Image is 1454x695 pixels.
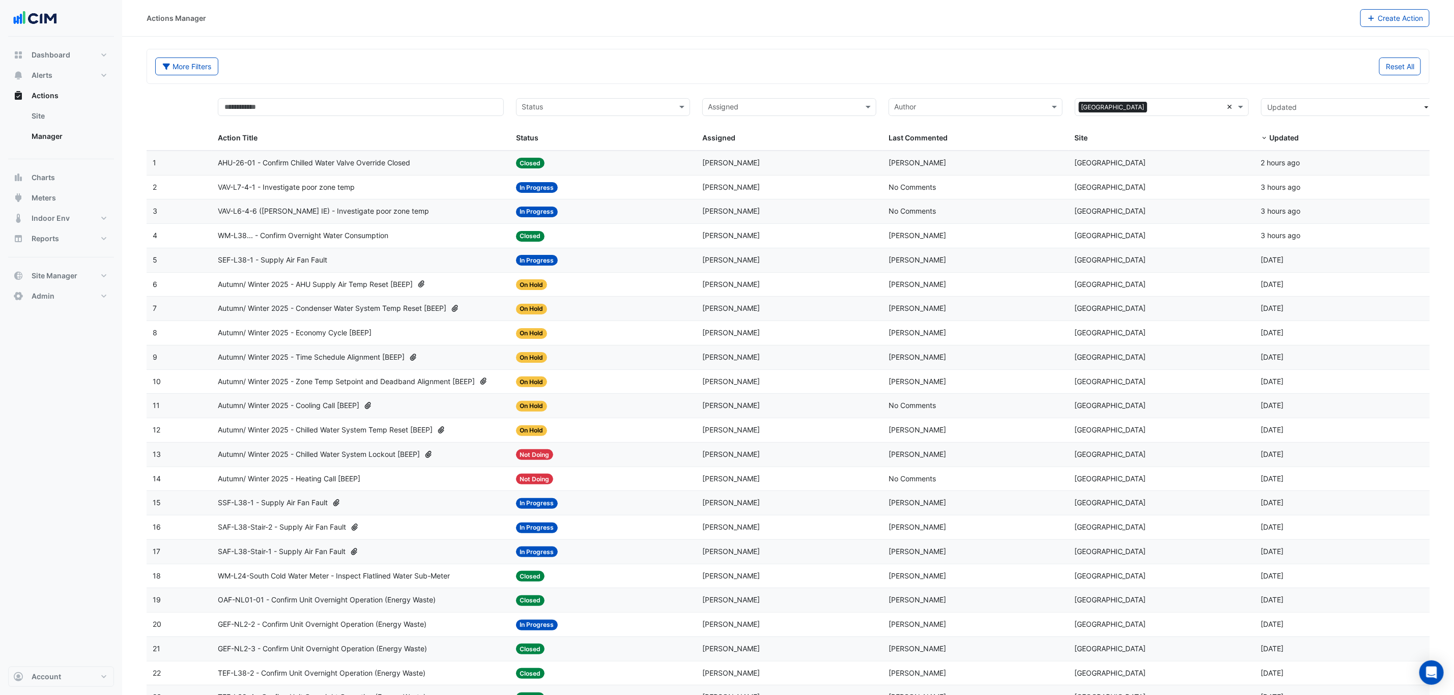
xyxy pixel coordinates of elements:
span: 2025-08-22T12:26:25.097 [1261,158,1300,167]
span: [PERSON_NAME] [702,231,760,240]
span: Autumn/ Winter 2025 - Zone Temp Setpoint and Deadband Alignment [BEEP] [218,376,475,388]
span: GEF-NL2-2 - Confirm Unit Overnight Operation (Energy Waste) [218,619,426,630]
span: 2025-05-13T16:46:25.232 [1261,474,1284,483]
span: Admin [32,291,54,301]
span: 2025-04-24T12:01:12.776 [1261,595,1284,604]
span: Meters [32,193,56,203]
span: Clear [1227,101,1236,113]
span: [PERSON_NAME] [702,255,760,264]
div: Open Intercom Messenger [1419,660,1444,685]
span: Indoor Env [32,213,70,223]
span: WM-L24-South Cold Water Meter - Inspect Flatlined Water Sub-Meter [218,570,450,582]
span: OAF-NL01-01 - Confirm Unit Overnight Operation (Energy Waste) [218,594,436,606]
span: Reports [32,234,59,244]
span: 10 [153,377,161,386]
span: Not Doing [516,474,554,484]
span: Autumn/ Winter 2025 - Chilled Water System Lockout [BEEP] [218,449,420,460]
app-icon: Reports [13,234,23,244]
span: In Progress [516,207,558,217]
span: 2025-06-19T16:16:18.946 [1261,304,1284,312]
button: Alerts [8,65,114,85]
span: 3 [153,207,157,215]
span: 2 [153,183,157,191]
button: More Filters [155,57,218,75]
span: Updated [1268,103,1297,111]
span: 2025-05-23T12:28:17.275 [1261,450,1284,458]
button: Indoor Env [8,208,114,228]
span: [GEOGRAPHIC_DATA] [1075,328,1146,337]
span: Action Title [218,133,258,142]
span: VAV-L6-4-6 ([PERSON_NAME] IE) - Investigate poor zone temp [218,206,429,217]
app-icon: Indoor Env [13,213,23,223]
span: 2025-04-30T14:36:37.186 [1261,547,1284,556]
span: [PERSON_NAME] [702,523,760,531]
span: Assigned [702,133,735,142]
span: Autumn/ Winter 2025 - AHU Supply Air Temp Reset [BEEP] [218,279,413,291]
span: 2025-04-24T11:59:24.637 [1261,644,1284,653]
span: [GEOGRAPHIC_DATA] [1075,450,1146,458]
span: SSF-L38-1 - Supply Air Fan Fault [218,497,328,509]
span: 9 [153,353,157,361]
app-icon: Charts [13,172,23,183]
a: Site [23,106,114,126]
span: [GEOGRAPHIC_DATA] [1075,547,1146,556]
app-icon: Meters [13,193,23,203]
span: [GEOGRAPHIC_DATA] [1075,644,1146,653]
span: 2025-08-22T12:16:00.667 [1261,207,1301,215]
div: Actions Manager [147,13,206,23]
span: In Progress [516,523,558,533]
span: 2025-06-19T16:11:19.199 [1261,328,1284,337]
span: [PERSON_NAME] [889,328,946,337]
span: 4 [153,231,157,240]
span: 2025-04-30T14:37:11.311 [1261,523,1284,531]
span: On Hold [516,425,548,436]
span: 2025-04-30T14:37:53.639 [1261,498,1284,507]
span: GEF-NL2-3 - Confirm Unit Overnight Operation (Energy Waste) [218,643,427,655]
span: [GEOGRAPHIC_DATA] [1075,669,1146,677]
span: [PERSON_NAME] [889,377,946,386]
span: No Comments [889,401,936,410]
span: [PERSON_NAME] [889,450,946,458]
button: Dashboard [8,45,114,65]
app-icon: Admin [13,291,23,301]
span: [GEOGRAPHIC_DATA] [1075,620,1146,628]
span: 2025-06-19T16:16:37.461 [1261,280,1284,288]
button: Actions [8,85,114,106]
span: No Comments [889,474,936,483]
span: [PERSON_NAME] [702,183,760,191]
app-icon: Alerts [13,70,23,80]
span: Autumn/ Winter 2025 - Cooling Call [BEEP] [218,400,359,412]
button: Updated [1261,98,1435,116]
span: 17 [153,547,160,556]
span: [PERSON_NAME] [702,669,760,677]
span: [PERSON_NAME] [889,231,946,240]
span: 19 [153,595,161,604]
button: Meters [8,188,114,208]
span: Not Doing [516,449,554,460]
span: [PERSON_NAME] [889,280,946,288]
span: 18 [153,571,161,580]
span: [PERSON_NAME] [889,425,946,434]
span: In Progress [516,182,558,193]
span: SEF-L38-1 - Supply Air Fan Fault [218,254,327,266]
span: [PERSON_NAME] [889,304,946,312]
span: In Progress [516,620,558,630]
span: Closed [516,571,545,582]
button: Reports [8,228,114,249]
span: Autumn/ Winter 2025 - Heating Call [BEEP] [218,473,360,485]
span: 2025-03-21T07:52:07.585 [1261,669,1284,677]
span: [GEOGRAPHIC_DATA] [1075,425,1146,434]
span: In Progress [516,498,558,509]
span: On Hold [516,377,548,387]
span: Alerts [32,70,52,80]
span: WM-L38... - Confirm Overnight Water Consumption [218,230,388,242]
span: [GEOGRAPHIC_DATA] [1075,280,1146,288]
app-icon: Actions [13,91,23,101]
span: Closed [516,668,545,679]
span: [PERSON_NAME] [889,353,946,361]
span: [PERSON_NAME] [702,547,760,556]
span: [GEOGRAPHIC_DATA] [1075,571,1146,580]
button: Create Action [1360,9,1430,27]
button: Site Manager [8,266,114,286]
span: 13 [153,450,161,458]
